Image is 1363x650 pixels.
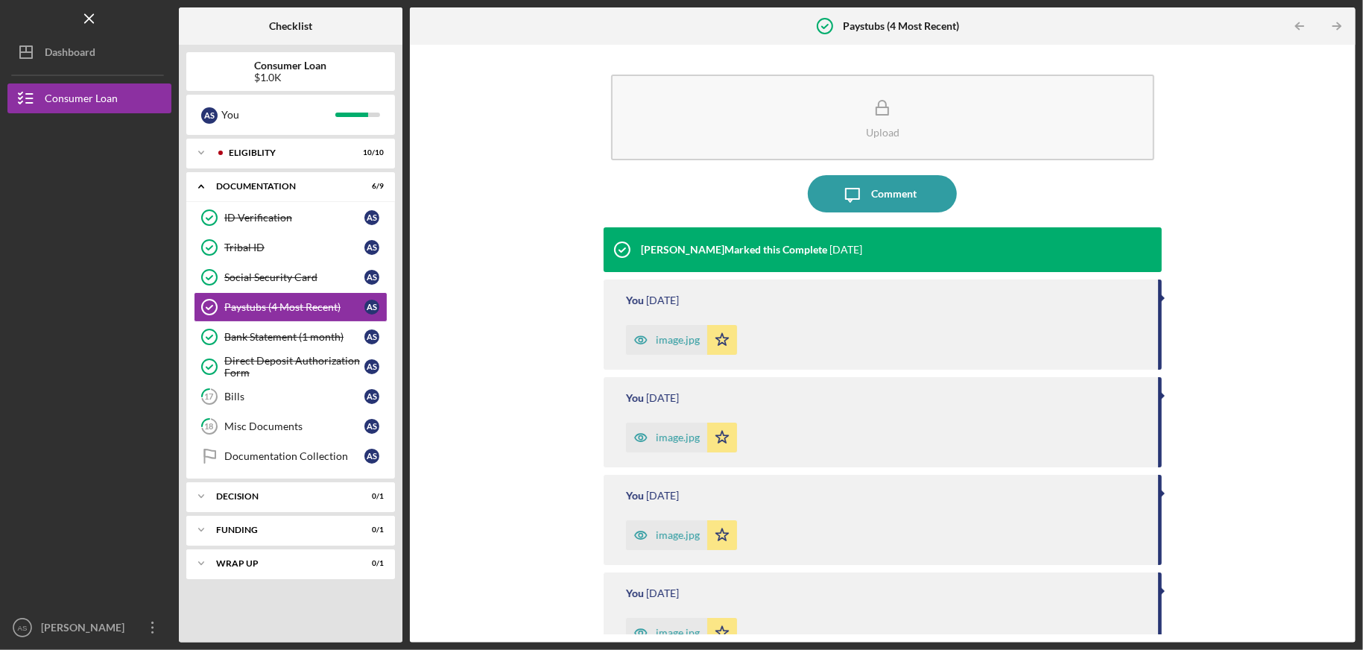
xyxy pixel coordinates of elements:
a: Direct Deposit Authorization FormAS [194,352,388,382]
div: A S [364,419,379,434]
div: Direct Deposit Authorization Form [224,355,364,379]
div: A S [364,329,379,344]
div: $1.0K [255,72,327,83]
div: You [221,102,335,127]
tspan: 17 [205,392,215,402]
button: Dashboard [7,37,171,67]
a: Social Security CardAS [194,262,388,292]
div: Decision [216,492,347,501]
div: Social Security Card [224,271,364,283]
div: Misc Documents [224,420,364,432]
div: [PERSON_NAME] Marked this Complete [641,244,827,256]
b: Consumer Loan [255,60,327,72]
a: Bank Statement (1 month)AS [194,322,388,352]
div: Eligiblity [229,148,347,157]
div: 0 / 1 [357,492,384,501]
a: Tribal IDAS [194,233,388,262]
div: You [626,294,644,306]
text: AS [18,624,28,632]
div: Documentation [216,182,347,191]
div: image.jpg [656,529,700,541]
div: You [626,392,644,404]
div: You [626,490,644,502]
button: image.jpg [626,325,737,355]
div: 6 / 9 [357,182,384,191]
div: image.jpg [656,627,700,639]
a: Documentation CollectionAS [194,441,388,471]
div: Bills [224,391,364,403]
div: ID Verification [224,212,364,224]
div: A S [364,270,379,285]
a: Paystubs (4 Most Recent)AS [194,292,388,322]
a: 17BillsAS [194,382,388,411]
div: 10 / 10 [357,148,384,157]
div: Documentation Collection [224,450,364,462]
button: Comment [808,175,957,212]
div: Upload [866,127,899,138]
div: A S [364,240,379,255]
button: AS[PERSON_NAME] [7,613,171,643]
div: image.jpg [656,334,700,346]
div: A S [201,107,218,124]
div: Comment [871,175,917,212]
div: Consumer Loan [45,83,118,117]
time: 2025-08-20 13:25 [646,392,679,404]
div: You [626,587,644,599]
time: 2025-08-25 16:05 [829,244,862,256]
time: 2025-08-20 13:23 [646,587,679,599]
div: 0 / 1 [357,526,384,534]
div: 0 / 1 [357,559,384,568]
div: A S [364,210,379,225]
div: A S [364,300,379,315]
div: image.jpg [656,432,700,444]
button: image.jpg [626,520,737,550]
div: Paystubs (4 Most Recent) [224,301,364,313]
a: ID VerificationAS [194,203,388,233]
time: 2025-08-20 13:24 [646,490,679,502]
time: 2025-08-20 13:26 [646,294,679,306]
div: A S [364,449,379,464]
div: A S [364,389,379,404]
button: image.jpg [626,423,737,452]
a: 18Misc DocumentsAS [194,411,388,441]
tspan: 18 [205,422,214,432]
div: Tribal ID [224,242,364,253]
button: Consumer Loan [7,83,171,113]
div: Wrap up [216,559,347,568]
div: Bank Statement (1 month) [224,331,364,343]
div: A S [364,359,379,374]
b: Checklist [269,20,312,32]
button: image.jpg [626,618,737,648]
div: Funding [216,526,347,534]
button: Upload [611,75,1154,160]
div: Dashboard [45,37,95,71]
b: Paystubs (4 Most Recent) [844,20,960,32]
div: [PERSON_NAME] [37,613,134,646]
